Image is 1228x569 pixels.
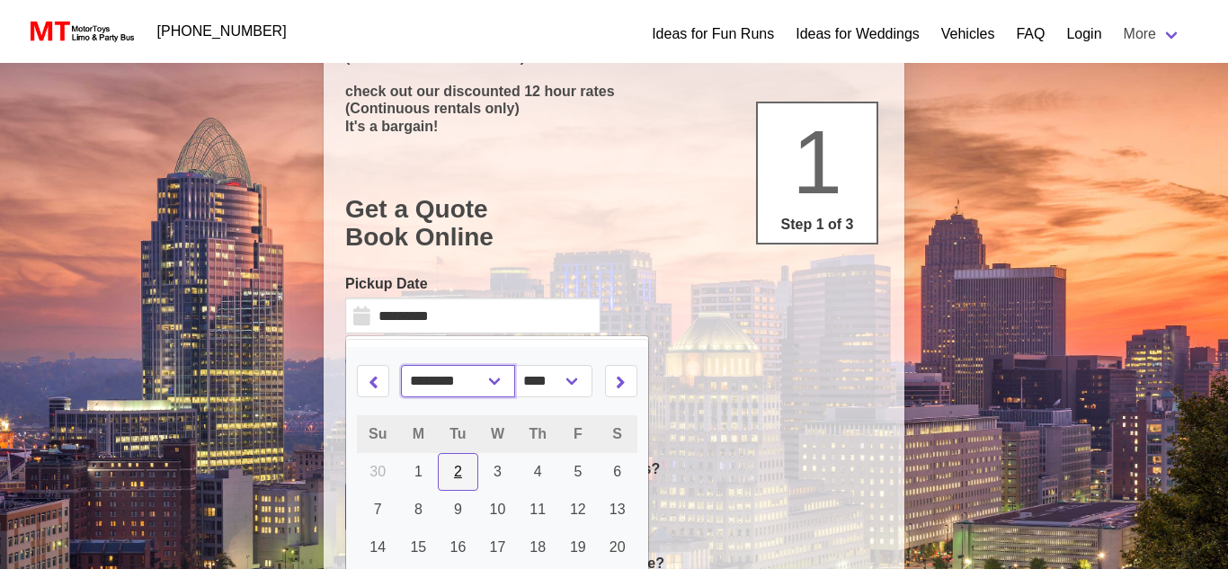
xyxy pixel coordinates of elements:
span: 8 [414,502,423,517]
a: 14 [357,529,398,566]
span: 11 [529,502,546,517]
p: It's a bargain! [345,118,883,135]
span: 4 [534,464,542,479]
span: Th [529,426,547,441]
a: 10 [478,491,518,529]
a: 19 [558,529,598,566]
span: M [413,426,424,441]
a: 15 [398,529,438,566]
span: 9 [454,502,462,517]
a: Vehicles [941,23,995,45]
a: 9 [438,491,477,529]
p: Step 1 of 3 [765,214,869,236]
span: 2 [454,464,462,479]
a: Ideas for Fun Runs [652,23,774,45]
a: 2 [438,453,477,491]
img: MotorToys Logo [25,19,136,44]
span: 17 [490,539,506,555]
span: S [612,426,622,441]
a: 6 [598,453,637,491]
a: 7 [357,491,398,529]
span: 18 [529,539,546,555]
span: 14 [369,539,386,555]
span: 19 [570,539,586,555]
span: 5 [574,464,582,479]
p: (Continuous rentals only) [345,100,883,117]
span: Tu [449,426,466,441]
a: 11 [517,491,558,529]
a: 12 [558,491,598,529]
a: 20 [598,529,637,566]
span: W [491,426,504,441]
span: 1 [792,111,842,212]
span: Su [369,426,387,441]
span: 15 [410,539,426,555]
a: 13 [598,491,637,529]
span: 1 [414,464,423,479]
h1: Get a Quote Book Online [345,195,883,252]
span: 13 [610,502,626,517]
a: 4 [517,453,558,491]
a: 3 [478,453,518,491]
a: 16 [438,529,477,566]
a: 1 [398,453,438,491]
a: 8 [398,491,438,529]
a: Login [1066,23,1101,45]
span: 6 [613,464,621,479]
label: Pickup Date [345,273,601,295]
a: [PHONE_NUMBER] [147,13,298,49]
span: 10 [490,502,506,517]
span: 12 [570,502,586,517]
span: F [574,426,583,441]
a: Ideas for Weddings [796,23,920,45]
a: 5 [558,453,598,491]
a: More [1113,16,1192,52]
p: check out our discounted 12 hour rates [345,83,883,100]
span: 7 [374,502,382,517]
a: 18 [517,529,558,566]
a: FAQ [1016,23,1045,45]
span: 3 [494,464,502,479]
a: 17 [478,529,518,566]
span: 16 [450,539,467,555]
span: 20 [610,539,626,555]
span: 30 [369,464,386,479]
